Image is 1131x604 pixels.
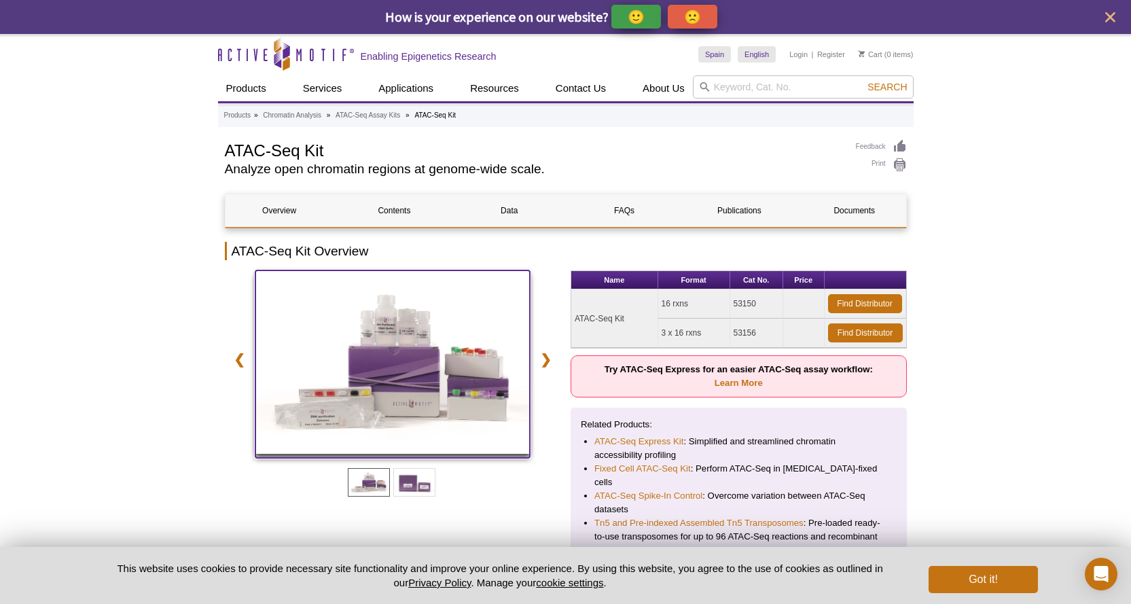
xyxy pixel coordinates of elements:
li: » [254,111,258,119]
td: 53150 [730,289,783,319]
p: This website uses cookies to provide necessary site functionality and improve your online experie... [94,561,907,590]
a: Chromatin Analysis [263,109,321,122]
td: ATAC-Seq Kit [571,289,658,348]
li: » [406,111,410,119]
a: Services [295,75,351,101]
a: Learn More [715,378,763,388]
a: Feedback [856,139,907,154]
a: ❯ [531,344,560,375]
a: Cart [859,50,882,59]
a: Publications [685,194,793,227]
li: : Simplified and streamlined chromatin accessibility profiling [594,435,883,462]
button: cookie settings [536,577,603,588]
button: Got it! [929,566,1037,593]
a: Fixed Cell ATAC-Seq Kit [594,462,691,476]
a: Register [817,50,845,59]
a: Print [856,158,907,173]
th: Name [571,271,658,289]
a: Find Distributor [828,294,902,313]
a: Privacy Policy [408,577,471,588]
a: Documents [800,194,908,227]
li: : Perform ATAC-Seq in [MEDICAL_DATA]-fixed cells [594,462,883,489]
a: Tn5 and Pre-indexed Assembled Tn5 Transposomes [594,516,804,530]
li: ATAC-Seq Kit [414,111,456,119]
h2: ATAC-Seq Kit Overview [225,242,907,260]
button: close [1102,9,1119,26]
th: Price [783,271,825,289]
a: ATAC-Seq Express Kit [594,435,683,448]
th: Format [658,271,730,289]
input: Keyword, Cat. No. [693,75,914,99]
a: Contents [340,194,448,227]
td: 3 x 16 rxns [658,319,730,348]
a: Overview [226,194,334,227]
a: Applications [370,75,442,101]
h2: Enabling Epigenetics Research [361,50,497,63]
a: ATAC-Seq Spike-In Control [594,489,702,503]
a: Products [218,75,274,101]
li: » [327,111,331,119]
span: How is your experience on our website? [385,8,609,25]
div: Open Intercom Messenger [1085,558,1117,590]
p: 🙁 [684,8,701,25]
a: Find Distributor [828,323,903,342]
a: ❮ [225,344,254,375]
p: Related Products: [581,418,897,431]
h2: Analyze open chromatin regions at genome-wide scale. [225,163,842,175]
h1: ATAC-Seq Kit [225,139,842,160]
p: 🙂 [628,8,645,25]
td: 53156 [730,319,783,348]
a: English [738,46,776,63]
a: Contact Us [547,75,614,101]
a: Products [224,109,251,122]
img: ATAC-Seq Kit [255,270,531,454]
a: ATAC-Seq Kit [255,270,531,458]
a: FAQs [570,194,678,227]
strong: Try ATAC-Seq Express for an easier ATAC-Seq assay workflow: [605,364,873,388]
li: | [812,46,814,63]
button: Search [863,81,911,93]
a: Data [455,194,563,227]
li: : Overcome variation between ATAC-Seq datasets [594,489,883,516]
a: About Us [634,75,693,101]
img: Your Cart [859,50,865,57]
a: Spain [698,46,731,63]
span: Search [867,82,907,92]
li: (0 items) [859,46,914,63]
td: 16 rxns [658,289,730,319]
th: Cat No. [730,271,783,289]
a: Resources [462,75,527,101]
a: ATAC-Seq Assay Kits [336,109,400,122]
a: Login [789,50,808,59]
li: : Pre-loaded ready-to-use transposomes for up to 96 ATAC-Seq reactions and recombinant Tn5 transp... [594,516,883,557]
